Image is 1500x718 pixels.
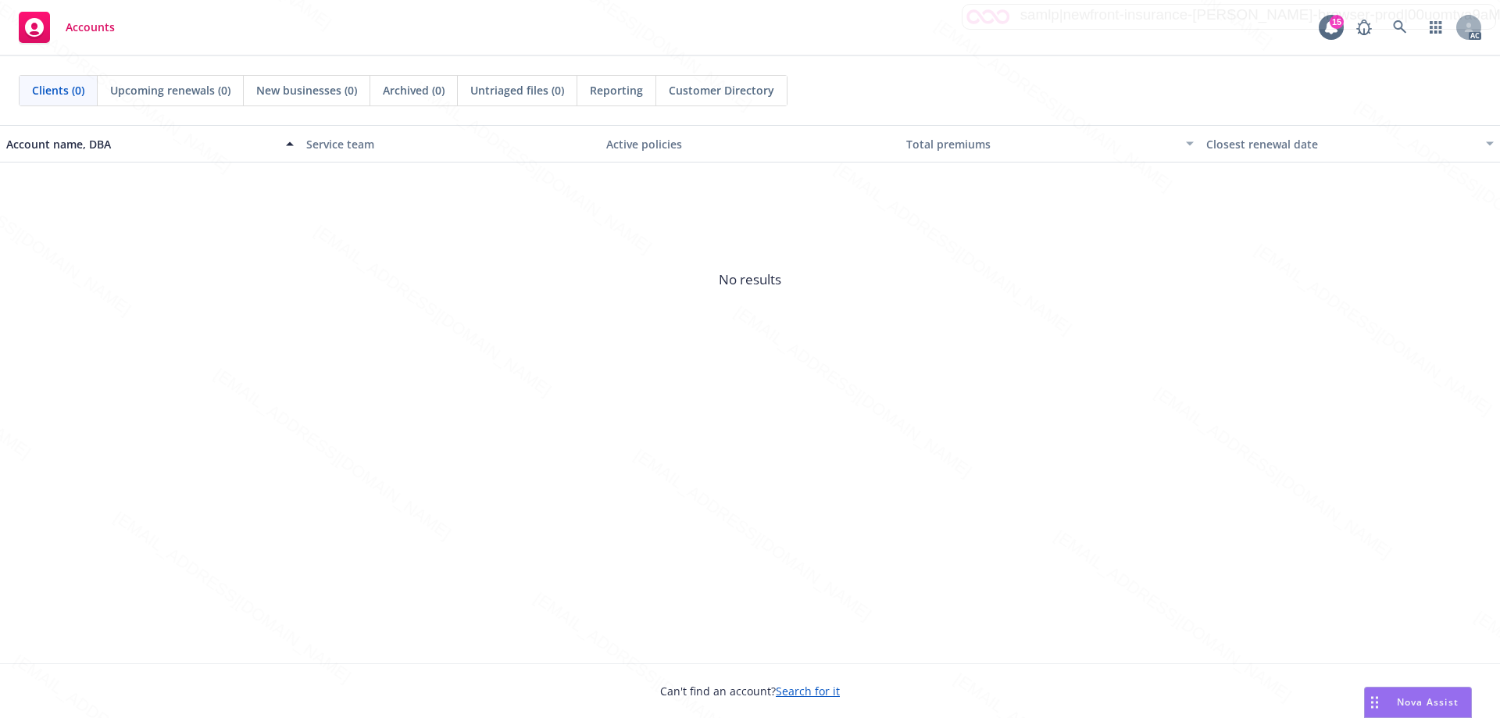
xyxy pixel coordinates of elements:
a: Search [1384,12,1416,43]
span: Reporting [590,82,643,98]
span: Untriaged files (0) [470,82,564,98]
div: Account name, DBA [6,136,277,152]
a: Accounts [12,5,121,49]
a: Switch app [1420,12,1452,43]
a: Report a Bug [1348,12,1380,43]
span: New businesses (0) [256,82,357,98]
span: Archived (0) [383,82,445,98]
button: Closest renewal date [1200,125,1500,163]
div: Service team [306,136,594,152]
button: Service team [300,125,600,163]
span: Clients (0) [32,82,84,98]
div: Closest renewal date [1206,136,1477,152]
div: 15 [1330,15,1344,29]
button: Active policies [600,125,900,163]
div: Total premiums [906,136,1177,152]
a: Search for it [776,684,840,698]
div: Drag to move [1365,688,1384,717]
span: Upcoming renewals (0) [110,82,230,98]
span: Nova Assist [1397,695,1459,709]
div: Active policies [606,136,894,152]
span: Customer Directory [669,82,774,98]
span: Can't find an account? [660,683,840,699]
span: Accounts [66,21,115,34]
button: Nova Assist [1364,687,1472,718]
button: Total premiums [900,125,1200,163]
